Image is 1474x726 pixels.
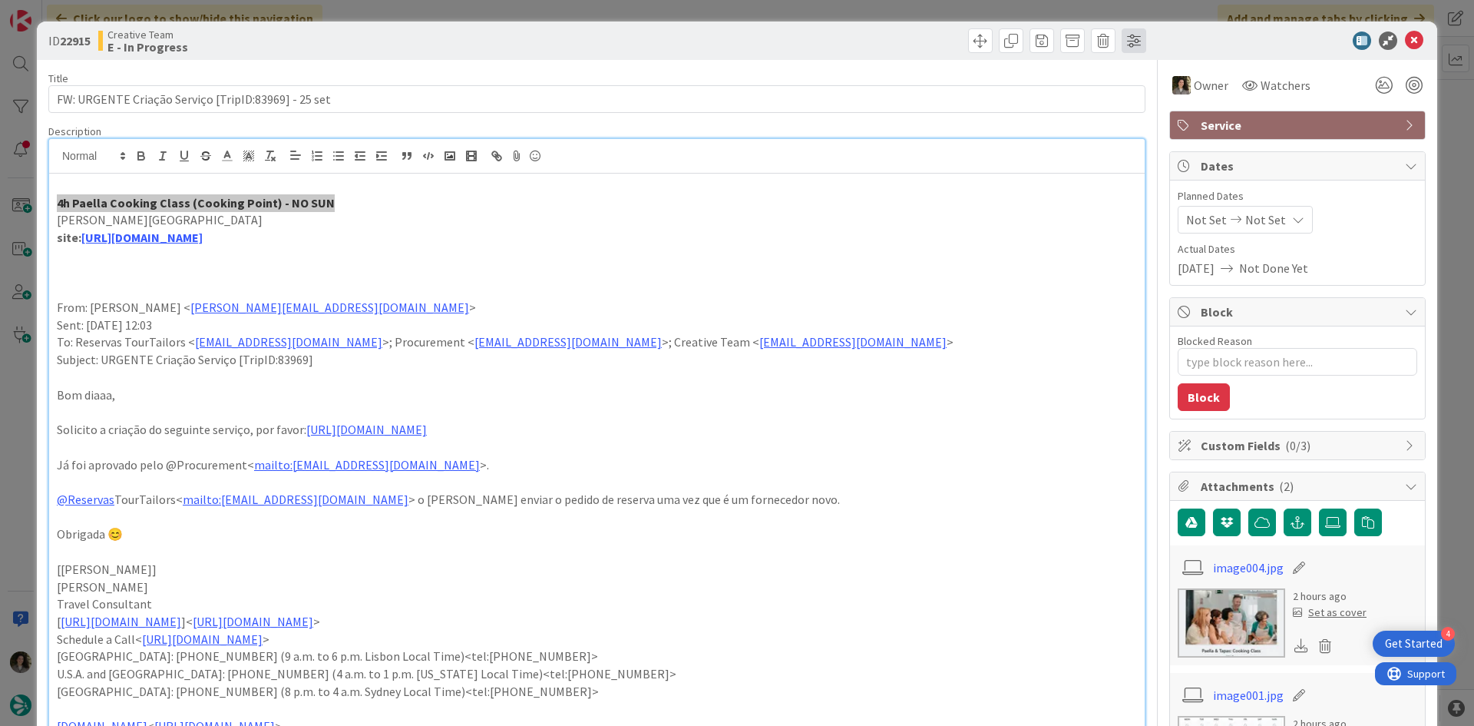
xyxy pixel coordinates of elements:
[195,334,382,350] a: [EMAIL_ADDRESS][DOMAIN_NAME]
[48,85,1145,113] input: type card name here...
[190,300,469,315] a: [PERSON_NAME][EMAIL_ADDRESS][DOMAIN_NAME]
[107,41,188,53] b: E - In Progress
[1373,631,1455,657] div: Open Get Started checklist, remaining modules: 4
[57,421,1137,439] p: Solicito a criação do seguinte serviço, por favor:
[183,492,408,507] a: mailto:[EMAIL_ADDRESS][DOMAIN_NAME]
[57,317,1137,334] p: Sent: [DATE] 12:03
[142,632,263,647] a: [URL][DOMAIN_NAME]
[1186,211,1227,229] span: Not Set
[1178,188,1417,204] span: Planned Dates
[1178,334,1252,348] label: Blocked Reason
[1261,76,1310,94] span: Watchers
[1172,76,1191,94] img: MS
[1293,605,1367,621] div: Set as cover
[57,578,1137,596] p: [PERSON_NAME]
[1213,686,1284,704] a: image001.jpg
[254,457,480,472] a: mailto:[EMAIL_ADDRESS][DOMAIN_NAME]
[1239,259,1308,277] span: Not Done Yet
[1279,479,1294,494] span: ( 2 )
[57,665,1137,683] p: U.S.A. and [GEOGRAPHIC_DATA]: [PHONE_NUMBER] (4 a.m. to 1 p.m. [US_STATE] Local Time)<tel:[PHONE_...
[57,195,335,211] strong: 4h Paella Cooking Class (Cooking Point) - NO SUN
[48,124,101,138] span: Description
[57,613,1137,631] p: [ ]< >
[60,33,91,48] b: 22915
[1178,241,1417,257] span: Actual Dates
[1201,303,1397,321] span: Block
[32,2,70,21] span: Support
[1194,76,1228,94] span: Owner
[57,351,1137,369] p: Subject: URGENTE Criação Serviço [TripID:83969]
[1178,383,1230,411] button: Block
[57,631,1137,648] p: Schedule a Call< >
[306,422,427,437] a: [URL][DOMAIN_NAME]
[1201,436,1397,455] span: Custom Fields
[1201,157,1397,175] span: Dates
[57,230,205,245] strong: site:
[1385,636,1443,651] div: Get Started
[57,492,114,507] a: @Reservas
[81,230,203,245] a: [URL][DOMAIN_NAME]
[193,614,313,629] a: [URL][DOMAIN_NAME]
[1201,477,1397,496] span: Attachments
[57,386,1137,404] p: Bom diaaa,
[48,31,91,50] span: ID
[57,561,1137,578] p: [[PERSON_NAME]]
[57,456,1137,474] p: Já foi aprovado pelo @Procurement< >.
[1441,627,1455,641] div: 4
[57,299,1137,317] p: From: [PERSON_NAME] < >
[57,491,1137,509] p: TourTailors< > o [PERSON_NAME] enviar o pedido de reserva uma vez que é um fornecedor novo.
[57,525,1137,543] p: Obrigada 😊
[1213,559,1284,577] a: image004.jpg
[48,71,68,85] label: Title
[1293,636,1310,656] div: Download
[1201,116,1397,134] span: Service
[57,595,1137,613] p: Travel Consultant
[107,28,188,41] span: Creative Team
[57,333,1137,351] p: To: Reservas TourTailors < >; Procurement < >; Creative Team < >
[1245,211,1286,229] span: Not Set
[474,334,662,350] a: [EMAIL_ADDRESS][DOMAIN_NAME]
[1178,259,1215,277] span: [DATE]
[57,648,1137,665] p: [GEOGRAPHIC_DATA]: [PHONE_NUMBER] (9 a.m. to 6 p.m. Lisbon Local Time)<tel:[PHONE_NUMBER]>
[1293,588,1367,605] div: 2 hours ago
[1285,438,1310,453] span: ( 0/3 )
[57,211,1137,229] p: [PERSON_NAME][GEOGRAPHIC_DATA]
[57,683,1137,701] p: [GEOGRAPHIC_DATA]: [PHONE_NUMBER] (8 p.m. to 4 a.m. Sydney Local Time)<tel:[PHONE_NUMBER]>
[61,614,181,629] a: [URL][DOMAIN_NAME]
[759,334,947,350] a: [EMAIL_ADDRESS][DOMAIN_NAME]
